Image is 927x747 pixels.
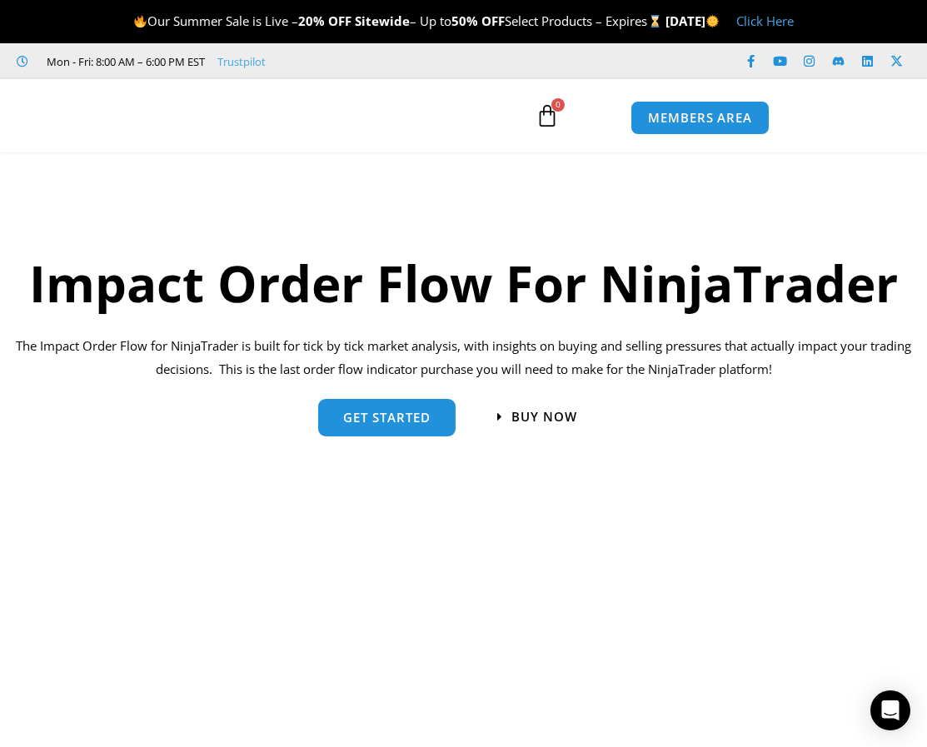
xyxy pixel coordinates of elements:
span: MEMBERS AREA [648,112,752,124]
a: 0 [511,92,584,140]
strong: 20% OFF [298,12,351,29]
a: get started [318,399,456,436]
div: Open Intercom Messenger [870,690,910,730]
strong: Sitewide [355,12,410,29]
a: Buy now [497,411,577,423]
h1: Impact Order Flow For NinjaTrader [12,248,915,318]
a: MEMBERS AREA [630,101,770,135]
span: Buy now [511,411,577,423]
span: 0 [551,98,565,112]
strong: [DATE] [665,12,720,29]
a: Click Here [736,12,794,29]
img: 🔥 [134,15,147,27]
img: ⌛ [649,15,661,27]
img: 🌞 [706,15,719,27]
span: Mon - Fri: 8:00 AM – 6:00 PM EST [42,52,205,72]
span: get started [343,411,431,424]
img: LogoAI | Affordable Indicators – NinjaTrader [119,86,298,146]
p: The Impact Order Flow for NinjaTrader is built for tick by tick market analysis, with insights on... [12,335,915,381]
a: Trustpilot [217,52,266,72]
span: Our Summer Sale is Live – – Up to Select Products – Expires [133,12,665,29]
strong: 50% OFF [451,12,505,29]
